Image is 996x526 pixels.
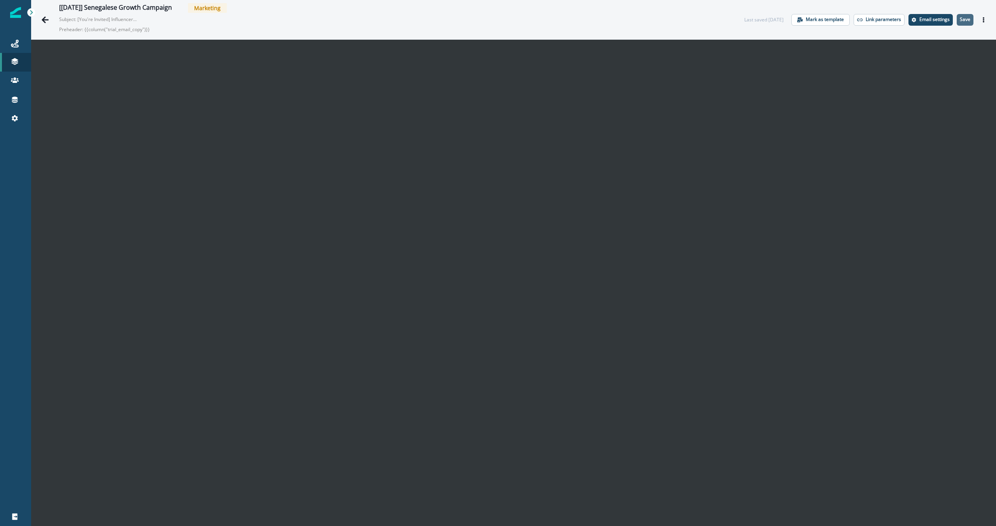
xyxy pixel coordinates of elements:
[957,14,973,26] button: Save
[10,7,21,18] img: Inflection
[919,17,950,22] p: Email settings
[908,14,953,26] button: Settings
[744,16,784,23] div: Last saved [DATE]
[977,14,990,26] button: Actions
[59,13,137,23] p: Subject: [You're Invited] Influencer Strategy with [PERSON_NAME] and [PERSON_NAME]
[59,23,254,36] p: Preheader: {{column("trial_email_copy")}}
[37,12,53,28] button: Go back
[791,14,850,26] button: Mark as template
[960,17,970,22] p: Save
[854,14,905,26] button: Link parameters
[59,4,172,12] div: [[DATE]] Senegalese Growth Campaign
[806,17,844,22] p: Mark as template
[188,3,227,13] span: Marketing
[866,17,901,22] p: Link parameters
